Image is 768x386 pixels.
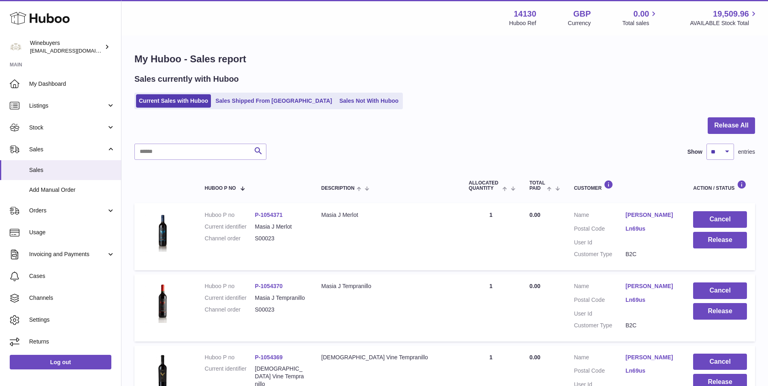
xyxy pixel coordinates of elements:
dt: Huboo P no [205,211,255,219]
button: Release [693,232,747,248]
dt: Current identifier [205,294,255,302]
strong: GBP [573,8,591,19]
a: Log out [10,355,111,369]
dd: B2C [625,250,677,258]
span: Sales [29,166,115,174]
td: 1 [461,203,521,270]
span: Invoicing and Payments [29,250,106,258]
a: [PERSON_NAME] [625,211,677,219]
button: Cancel [693,282,747,299]
dt: Channel order [205,235,255,242]
strong: 14130 [514,8,536,19]
a: 0.00 Total sales [622,8,658,27]
button: Cancel [693,354,747,370]
img: internalAdmin-14130@internal.huboo.com [10,41,22,53]
span: Total paid [530,180,545,191]
dd: S00023 [255,306,305,314]
dt: User Id [574,239,625,246]
span: 0.00 [634,8,649,19]
div: Masia J Tempranillo [321,282,453,290]
span: 0.00 [530,354,540,361]
h2: Sales currently with Huboo [134,74,239,85]
span: AVAILABLE Stock Total [690,19,758,27]
span: Listings [29,102,106,110]
a: [PERSON_NAME] [625,282,677,290]
dd: B2C [625,322,677,329]
dt: Huboo P no [205,282,255,290]
a: Ln69us [625,296,677,304]
a: [PERSON_NAME] [625,354,677,361]
span: 0.00 [530,212,540,218]
span: Settings [29,316,115,324]
div: Action / Status [693,180,747,191]
span: Huboo P no [205,186,236,191]
button: Release [693,303,747,320]
dd: Masia J Merlot [255,223,305,231]
dt: Current identifier [205,223,255,231]
dt: Name [574,282,625,292]
a: 19,509.96 AVAILABLE Stock Total [690,8,758,27]
dt: Name [574,354,625,363]
div: Huboo Ref [509,19,536,27]
button: Release All [708,117,755,134]
img: 1755001043.jpg [143,211,183,252]
dt: Customer Type [574,322,625,329]
a: P-1054371 [255,212,283,218]
img: 1755000993.jpg [143,282,183,323]
span: 19,509.96 [713,8,749,19]
button: Cancel [693,211,747,228]
div: Winebuyers [30,39,103,55]
span: Description [321,186,355,191]
span: ALLOCATED Quantity [469,180,500,191]
dd: Masia J Tempranillo [255,294,305,302]
span: 0.00 [530,283,540,289]
span: Orders [29,207,106,214]
span: Channels [29,294,115,302]
label: Show [687,148,702,156]
span: Usage [29,229,115,236]
dt: Name [574,211,625,221]
span: Stock [29,124,106,131]
a: Sales Shipped From [GEOGRAPHIC_DATA] [213,94,335,108]
a: P-1054369 [255,354,283,361]
span: entries [738,148,755,156]
a: Sales Not With Huboo [336,94,401,108]
dt: Channel order [205,306,255,314]
dt: Postal Code [574,225,625,235]
div: Currency [568,19,591,27]
a: Ln69us [625,225,677,233]
span: Add Manual Order [29,186,115,194]
dt: Postal Code [574,367,625,377]
span: Total sales [622,19,658,27]
a: Current Sales with Huboo [136,94,211,108]
span: [EMAIL_ADDRESS][DOMAIN_NAME] [30,47,119,54]
a: Ln69us [625,367,677,375]
dt: User Id [574,310,625,318]
td: 1 [461,274,521,341]
h1: My Huboo - Sales report [134,53,755,66]
div: Masia J Merlot [321,211,453,219]
div: Customer [574,180,677,191]
div: [DEMOGRAPHIC_DATA] Vine Tempranillo [321,354,453,361]
dt: Huboo P no [205,354,255,361]
span: Cases [29,272,115,280]
a: P-1054370 [255,283,283,289]
span: Sales [29,146,106,153]
dd: S00023 [255,235,305,242]
span: Returns [29,338,115,346]
dt: Postal Code [574,296,625,306]
dt: Customer Type [574,250,625,258]
span: My Dashboard [29,80,115,88]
